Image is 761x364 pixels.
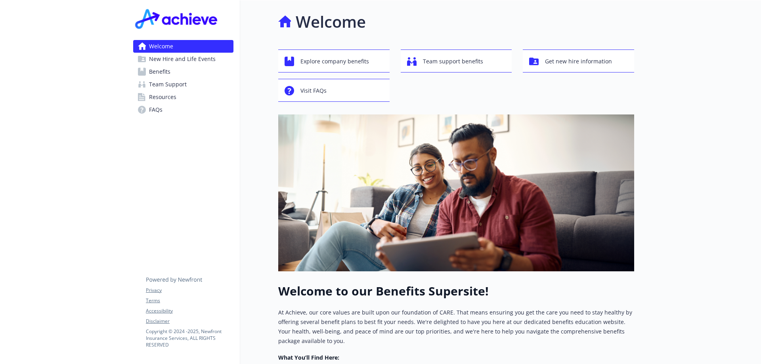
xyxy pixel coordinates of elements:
span: New Hire and Life Events [149,53,216,65]
span: Resources [149,91,176,103]
span: FAQs [149,103,163,116]
h1: Welcome [296,10,366,34]
a: New Hire and Life Events [133,53,233,65]
span: Explore company benefits [300,54,369,69]
button: Get new hire information [523,50,634,72]
button: Explore company benefits [278,50,390,72]
span: Get new hire information [545,54,612,69]
a: Welcome [133,40,233,53]
a: Terms [146,297,233,304]
a: Disclaimer [146,318,233,325]
a: Team Support [133,78,233,91]
a: Privacy [146,287,233,294]
p: Copyright © 2024 - 2025 , Newfront Insurance Services, ALL RIGHTS RESERVED [146,328,233,348]
a: Accessibility [146,307,233,314]
h1: Welcome to our Benefits Supersite! [278,284,634,298]
a: Benefits [133,65,233,78]
a: FAQs [133,103,233,116]
span: Benefits [149,65,170,78]
span: Team support benefits [423,54,483,69]
span: Welcome [149,40,173,53]
button: Visit FAQs [278,79,390,102]
img: overview page banner [278,114,634,271]
span: Visit FAQs [300,83,327,98]
strong: What You’ll Find Here: [278,354,339,361]
p: At Achieve, our core values are built upon our foundation of CARE. That means ensuring you get th... [278,308,634,346]
span: Team Support [149,78,187,91]
button: Team support benefits [401,50,512,72]
a: Resources [133,91,233,103]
